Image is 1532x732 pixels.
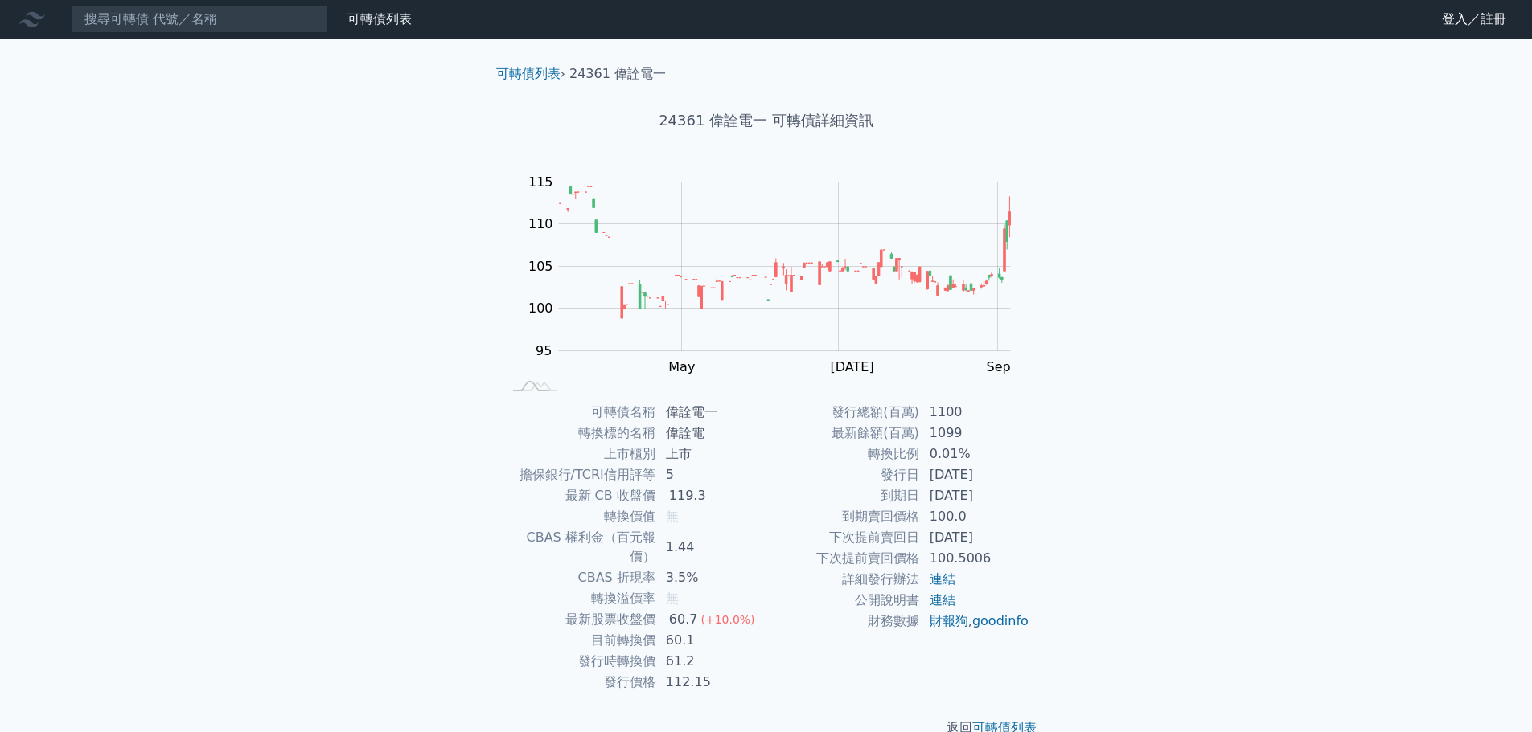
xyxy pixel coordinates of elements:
td: 到期賣回價格 [766,506,920,527]
td: 發行時轉換價 [503,651,656,672]
div: 119.3 [666,486,709,505]
tspan: [DATE] [831,359,874,374]
tspan: 95 [536,343,552,358]
td: 60.1 [656,630,766,651]
tspan: 115 [528,174,553,190]
input: 搜尋可轉債 代號／名稱 [71,6,328,33]
td: 112.15 [656,672,766,693]
td: 轉換價值 [503,506,656,527]
g: Chart [520,174,1035,374]
td: 發行價格 [503,672,656,693]
td: 最新股票收盤價 [503,609,656,630]
li: › [496,64,565,84]
td: 轉換比例 [766,444,920,464]
td: 3.5% [656,567,766,588]
td: , [920,611,1030,632]
td: 61.2 [656,651,766,672]
tspan: 110 [528,216,553,231]
tspan: Sep [987,359,1011,374]
td: 下次提前賣回日 [766,527,920,548]
td: [DATE] [920,464,1030,485]
tspan: 105 [528,259,553,274]
td: 轉換溢價率 [503,588,656,609]
a: 登入／註冊 [1429,6,1519,32]
td: 轉換標的名稱 [503,423,656,444]
td: 發行日 [766,464,920,485]
a: 連結 [930,592,955,607]
td: 詳細發行辦法 [766,569,920,590]
td: 1.44 [656,527,766,567]
tspan: 100 [528,301,553,316]
td: 到期日 [766,485,920,506]
td: CBAS 折現率 [503,567,656,588]
h1: 24361 偉詮電一 可轉債詳細資訊 [483,109,1049,132]
td: 可轉債名稱 [503,402,656,423]
td: 1100 [920,402,1030,423]
li: 24361 偉詮電一 [569,64,666,84]
td: 上市 [656,444,766,464]
td: 目前轉換價 [503,630,656,651]
a: 財報狗 [930,613,968,628]
a: 連結 [930,571,955,587]
td: [DATE] [920,485,1030,506]
td: 100.0 [920,506,1030,527]
td: 100.5006 [920,548,1030,569]
div: 60.7 [666,610,701,629]
td: 發行總額(百萬) [766,402,920,423]
td: 最新餘額(百萬) [766,423,920,444]
a: 可轉債列表 [347,11,412,27]
td: [DATE] [920,527,1030,548]
td: 公開說明書 [766,590,920,611]
td: CBAS 權利金（百元報價） [503,527,656,567]
tspan: May [668,359,695,374]
a: 可轉債列表 [496,66,561,81]
span: 無 [666,509,679,524]
span: 無 [666,591,679,606]
td: 財務數據 [766,611,920,632]
span: (+10.0%) [700,613,754,626]
td: 擔保銀行/TCRI信用評等 [503,464,656,485]
td: 下次提前賣回價格 [766,548,920,569]
a: goodinfo [972,613,1029,628]
td: 0.01% [920,444,1030,464]
td: 最新 CB 收盤價 [503,485,656,506]
td: 5 [656,464,766,485]
td: 偉詮電 [656,423,766,444]
td: 偉詮電一 [656,402,766,423]
td: 上市櫃別 [503,444,656,464]
td: 1099 [920,423,1030,444]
